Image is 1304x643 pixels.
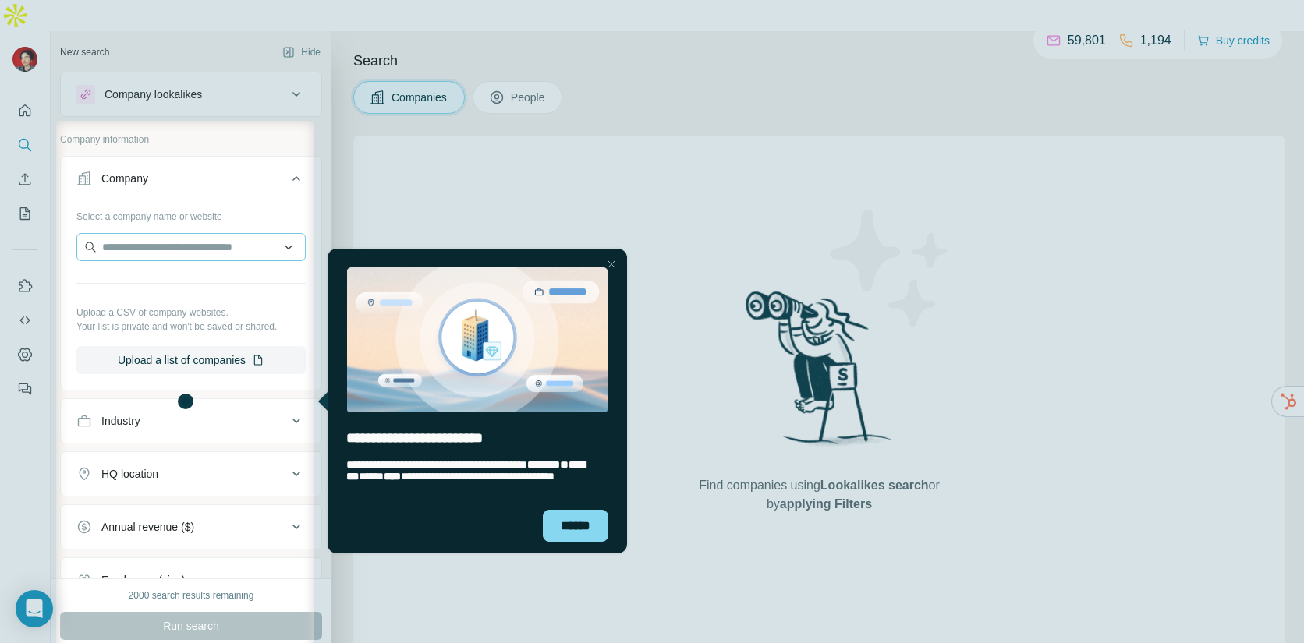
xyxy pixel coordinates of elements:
[76,306,306,320] p: Upload a CSV of company websites.
[101,572,185,588] div: Employees (size)
[129,588,254,602] div: 2000 search results remaining
[61,508,321,546] button: Annual revenue ($)
[76,203,306,224] div: Select a company name or website
[76,346,306,374] button: Upload a list of companies
[61,160,321,203] button: Company
[61,402,321,440] button: Industry
[60,132,322,147] p: Company information
[61,455,321,493] button: HQ location
[61,561,321,599] button: Employees (size)
[101,171,148,186] div: Company
[101,413,140,429] div: Industry
[101,466,158,482] div: HQ location
[101,519,194,535] div: Annual revenue ($)
[314,246,630,556] iframe: Tooltip
[76,320,306,334] p: Your list is private and won't be saved or shared.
